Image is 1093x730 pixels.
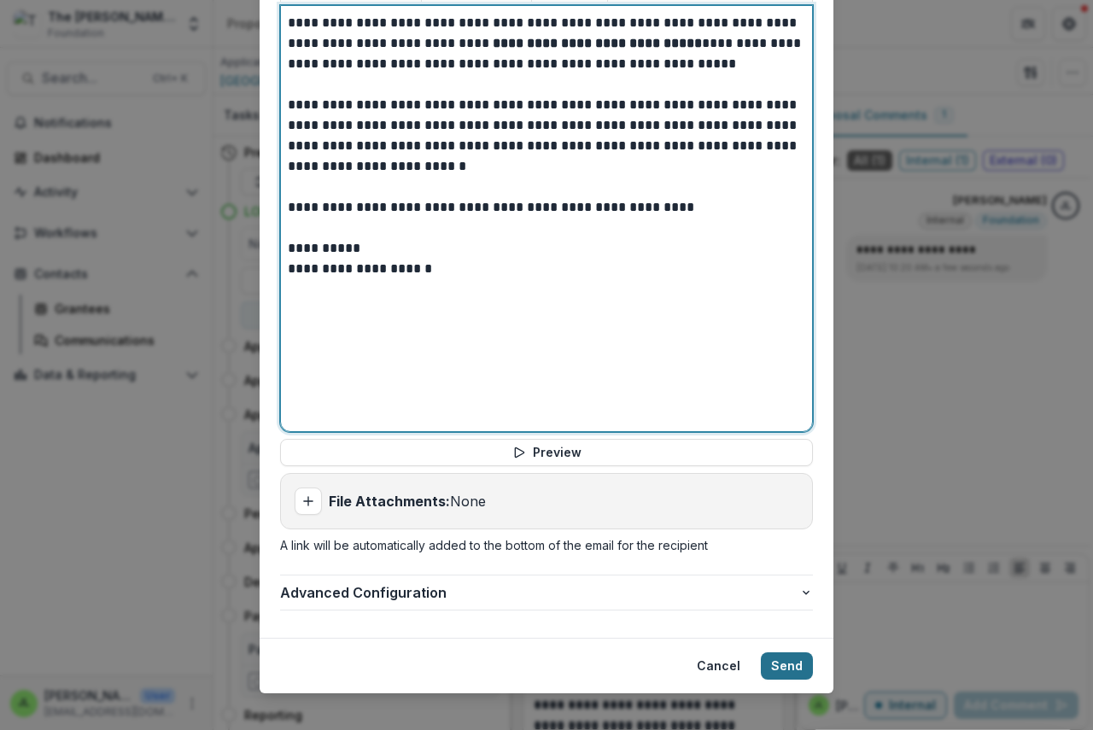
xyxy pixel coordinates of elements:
button: Cancel [687,652,751,680]
button: Preview [280,439,813,466]
p: None [329,491,486,511]
p: A link will be automatically added to the bottom of the email for the recipient [280,536,813,554]
button: Add attachment [295,488,322,515]
button: Advanced Configuration [280,575,813,610]
strong: File Attachments: [329,493,450,510]
span: Advanced Configuration [280,582,799,603]
button: Send [761,652,813,680]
